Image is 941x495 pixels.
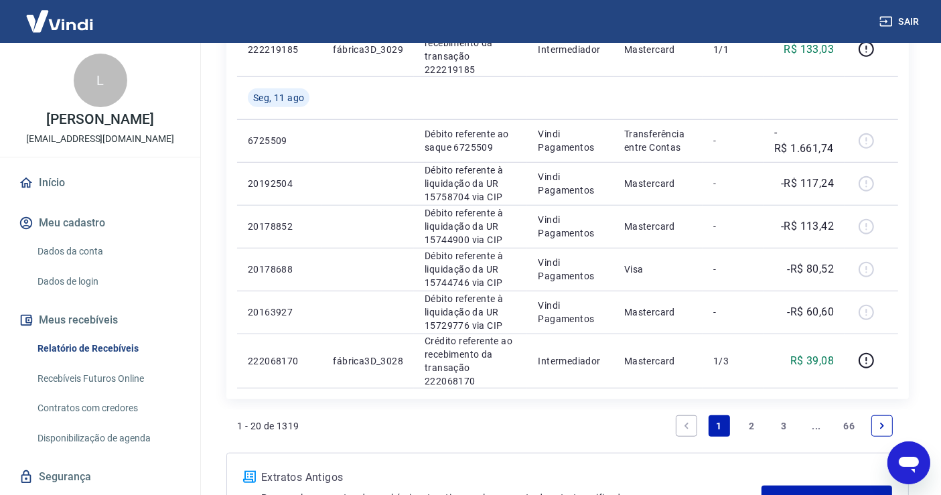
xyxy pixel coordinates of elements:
p: 1 - 20 de 1319 [237,419,299,433]
p: fábrica3D_3028 [333,354,403,368]
p: Vindi Pagamentos [538,170,603,197]
p: -R$ 113,42 [781,218,834,234]
img: ícone [243,471,256,483]
a: Page 1 is your current page [709,415,730,437]
p: 20192504 [248,177,311,190]
p: -R$ 60,60 [788,304,835,320]
a: Recebíveis Futuros Online [32,365,184,393]
p: -R$ 117,24 [781,175,834,192]
p: - [713,263,753,276]
p: Mastercard [624,177,692,190]
button: Meus recebíveis [16,305,184,335]
p: Visa [624,263,692,276]
a: Next page [871,415,893,437]
p: Débito referente à liquidação da UR 15758704 via CIP [425,163,516,204]
button: Sair [877,9,925,34]
p: [PERSON_NAME] [46,113,153,127]
span: Seg, 11 ago [253,91,304,104]
p: Mastercard [624,43,692,56]
a: Disponibilização de agenda [32,425,184,452]
a: Page 66 [839,415,861,437]
p: -R$ 80,52 [788,261,835,277]
p: Mastercard [624,305,692,319]
p: Intermediador [538,354,603,368]
p: Débito referente à liquidação da UR 15729776 via CIP [425,292,516,332]
p: Crédito referente ao recebimento da transação 222068170 [425,334,516,388]
ul: Pagination [670,410,898,442]
a: Previous page [676,415,697,437]
a: Dados da conta [32,238,184,265]
button: Meu cadastro [16,208,184,238]
div: L [74,54,127,107]
p: 222068170 [248,354,311,368]
a: Relatório de Recebíveis [32,335,184,362]
p: Vindi Pagamentos [538,256,603,283]
p: Transferência entre Contas [624,127,692,154]
p: [EMAIL_ADDRESS][DOMAIN_NAME] [26,132,174,146]
p: Débito referente ao saque 6725509 [425,127,516,154]
p: Intermediador [538,43,603,56]
img: Vindi [16,1,103,42]
p: R$ 39,08 [790,353,834,369]
iframe: Botão para abrir a janela de mensagens, conversa em andamento [887,441,930,484]
p: - [713,177,753,190]
p: Extratos Antigos [261,470,762,486]
p: Débito referente à liquidação da UR 15744746 via CIP [425,249,516,289]
p: - [713,134,753,147]
a: Page 2 [741,415,762,437]
p: Vindi Pagamentos [538,213,603,240]
p: 20178852 [248,220,311,233]
p: Vindi Pagamentos [538,127,603,154]
p: - [713,220,753,233]
p: 222219185 [248,43,311,56]
a: Início [16,168,184,198]
p: - [713,305,753,319]
p: -R$ 1.661,74 [774,125,834,157]
p: Débito referente à liquidação da UR 15744900 via CIP [425,206,516,246]
p: 1/3 [713,354,753,368]
a: Segurança [16,462,184,492]
a: Jump forward [806,415,827,437]
p: Mastercard [624,354,692,368]
p: 20178688 [248,263,311,276]
a: Dados de login [32,268,184,295]
a: Contratos com credores [32,395,184,422]
p: Crédito referente ao recebimento da transação 222219185 [425,23,516,76]
p: 1/1 [713,43,753,56]
p: Mastercard [624,220,692,233]
p: 20163927 [248,305,311,319]
a: Page 3 [774,415,795,437]
p: Vindi Pagamentos [538,299,603,326]
p: fábrica3D_3029 [333,43,403,56]
p: R$ 133,03 [784,42,835,58]
p: 6725509 [248,134,311,147]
